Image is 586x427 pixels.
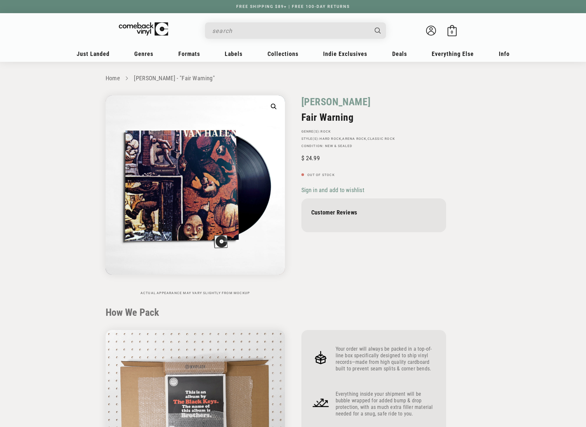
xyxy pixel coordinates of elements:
span: Formats [178,50,200,57]
span: Indie Exclusives [323,50,367,57]
a: Classic Rock [368,137,395,140]
p: Your order will always be packed in a top-of-line box specifically designed to ship vinyl records... [336,346,436,372]
span: Labels [225,50,242,57]
p: Actual appearance may vary slightly from mockup [106,291,285,295]
a: Hard Rock [319,137,341,140]
a: [PERSON_NAME] [301,95,371,108]
nav: breadcrumbs [106,74,481,83]
p: Out of stock [301,173,446,177]
span: Info [499,50,510,57]
p: Customer Reviews [311,209,436,216]
span: 24.99 [301,155,320,162]
h2: How We Pack [106,307,481,318]
img: Frame_4.png [311,348,330,367]
a: Rock [320,130,331,133]
input: search [212,24,368,38]
p: Condition: New & Sealed [301,144,446,148]
media-gallery: Gallery Viewer [106,95,285,295]
span: Collections [268,50,298,57]
a: Arena Rock [342,137,366,140]
span: 0 [451,30,453,35]
img: Frame_4_1.png [311,393,330,412]
span: $ [301,155,304,162]
button: Sign in and add to wishlist [301,186,366,194]
a: FREE SHIPPING $89+ | FREE 100-DAY RETURNS [230,4,356,9]
p: Everything inside your shipment will be bubble wrapped for added bump & drop protection, with as ... [336,391,436,417]
button: Search [369,22,387,39]
span: Genres [134,50,153,57]
a: [PERSON_NAME] - "Fair Warning" [134,75,215,82]
div: Search [205,22,386,39]
p: GENRE(S): [301,130,446,134]
span: Everything Else [432,50,474,57]
span: Sign in and add to wishlist [301,187,364,193]
p: STYLE(S): , , [301,137,446,141]
span: Just Landed [77,50,110,57]
a: Home [106,75,120,82]
span: Deals [392,50,407,57]
h2: Fair Warning [301,112,446,123]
